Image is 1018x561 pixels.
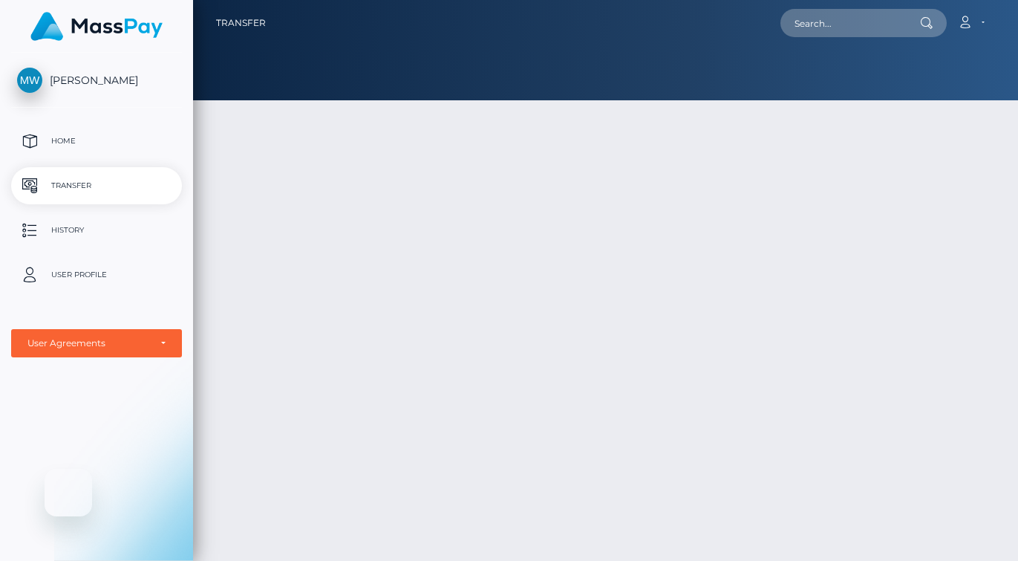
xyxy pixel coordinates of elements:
p: History [17,219,176,241]
span: [PERSON_NAME] [11,74,182,87]
p: Home [17,130,176,152]
input: Search... [780,9,920,37]
a: History [11,212,182,249]
iframe: Button to launch messaging window [45,469,92,516]
a: User Profile [11,256,182,294]
img: MassPay [30,12,163,41]
p: Transfer [17,175,176,197]
p: User Profile [17,264,176,286]
a: Transfer [11,167,182,204]
div: User Agreements [27,337,149,349]
button: User Agreements [11,329,182,357]
a: Home [11,123,182,160]
a: Transfer [216,7,266,39]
